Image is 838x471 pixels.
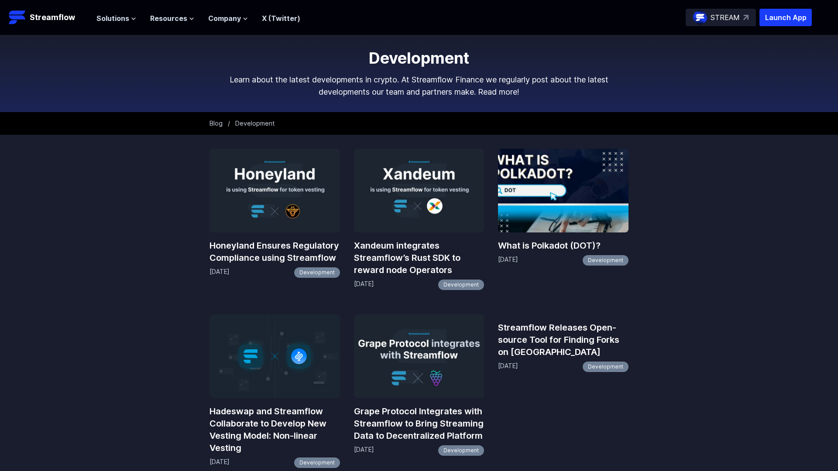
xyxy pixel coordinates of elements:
p: STREAM [711,12,740,23]
span: Resources [150,13,187,24]
a: X (Twitter) [262,14,300,23]
p: [DATE] [209,457,230,468]
a: Honeyland Ensures Regulatory Compliance using Streamflow [209,239,340,264]
a: Development [583,255,628,266]
img: Xandeum integrates Streamflow’s Rust SDK to reward node Operators [354,149,484,232]
a: Development [583,362,628,372]
p: [DATE] [498,362,518,372]
p: [DATE] [354,445,374,456]
img: top-right-arrow.svg [743,15,749,20]
a: Xandeum integrates Streamflow’s Rust SDK to reward node Operators [354,239,484,276]
button: Solutions [96,13,136,24]
p: [DATE] [209,267,230,278]
img: streamflow-logo-circle.png [693,10,707,24]
a: Development [294,457,340,468]
span: Development [235,119,275,127]
button: Company [208,13,248,24]
a: Development [438,280,484,290]
button: Resources [150,13,194,24]
a: What is Polkadot (DOT)? [498,239,628,252]
p: Streamflow [30,11,75,24]
p: [DATE] [354,280,374,290]
img: Hadeswap and Streamflow Collaborate to Develop New Vesting Model: Non-linear Vesting [209,314,340,398]
a: Streamflow [9,9,88,26]
span: / [228,119,230,127]
a: Development [438,445,484,456]
a: Hadeswap and Streamflow Collaborate to Develop New Vesting Model: Non-linear Vesting [209,405,340,454]
p: [DATE] [498,255,518,266]
a: Grape Protocol Integrates with Streamflow to Bring Streaming Data to Decentralized Platform [354,405,484,442]
p: Learn about the latest developments in crypto. At Streamflow Finance we regularly post about the ... [209,74,628,98]
span: Company [208,13,241,24]
button: Launch App [759,9,812,26]
a: Development [294,267,340,278]
img: Honeyland Ensures Regulatory Compliance using Streamflow [209,149,340,232]
span: Solutions [96,13,129,24]
a: Blog [209,119,223,127]
img: Grape Protocol Integrates with Streamflow to Bring Streaming Data to Decentralized Platform [354,314,484,398]
h1: Development [209,49,628,67]
a: Streamflow Releases Open-source Tool for Finding Forks on [GEOGRAPHIC_DATA] [498,321,628,358]
img: Streamflow Logo [9,9,26,26]
a: STREAM [686,9,756,26]
img: What is Polkadot (DOT)? [498,149,628,232]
